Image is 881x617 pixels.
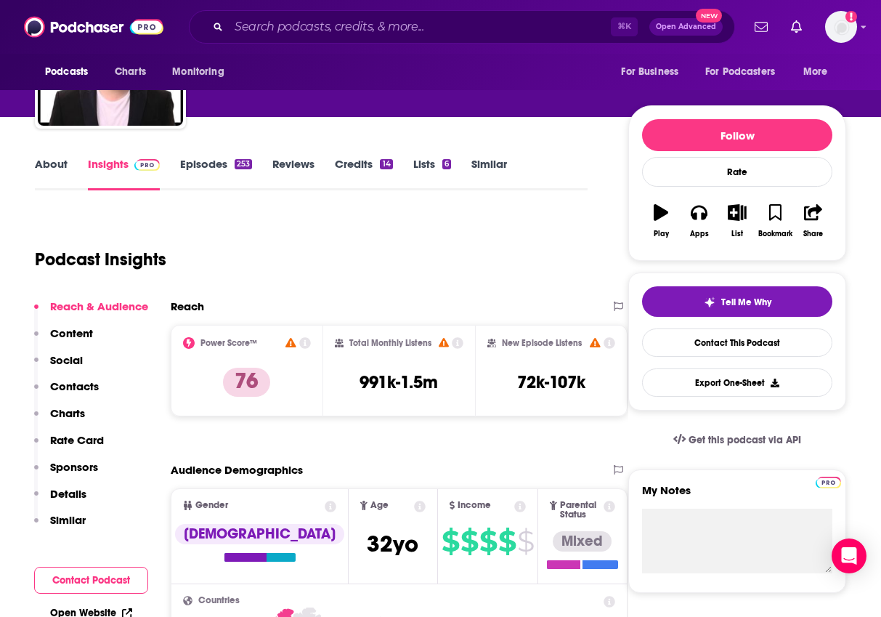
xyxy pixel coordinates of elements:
div: Play [654,230,669,238]
h1: Podcast Insights [35,249,166,270]
span: $ [442,530,459,553]
button: Export One-Sheet [642,368,832,397]
span: Get this podcast via API [689,434,801,446]
p: Contacts [50,379,99,393]
h3: 991k-1.5m [360,371,438,393]
button: Show profile menu [825,11,857,43]
button: open menu [35,58,107,86]
span: Gender [195,501,228,510]
span: Age [370,501,389,510]
div: 6 [442,159,451,169]
div: [DEMOGRAPHIC_DATA] [175,524,344,544]
img: User Profile [825,11,857,43]
span: $ [517,530,534,553]
span: $ [479,530,497,553]
span: For Business [621,62,678,82]
svg: Add a profile image [845,11,857,23]
button: Play [642,195,680,247]
p: Similar [50,513,86,527]
button: Apps [680,195,718,247]
button: Reach & Audience [34,299,148,326]
a: Credits14 [335,157,392,190]
span: New [696,9,722,23]
span: Podcasts [45,62,88,82]
a: Reviews [272,157,314,190]
div: Apps [690,230,709,238]
button: Contacts [34,379,99,406]
span: More [803,62,828,82]
span: $ [498,530,516,553]
span: 32 yo [367,530,418,558]
p: 76 [223,368,270,397]
p: Social [50,353,83,367]
div: 14 [380,159,392,169]
span: $ [460,530,478,553]
button: Share [795,195,832,247]
button: Open AdvancedNew [649,18,723,36]
a: Similar [471,157,507,190]
a: Show notifications dropdown [785,15,808,39]
button: Similar [34,513,86,540]
button: List [718,195,756,247]
h2: Total Monthly Listens [349,338,431,348]
h2: New Episode Listens [502,338,582,348]
button: Contact Podcast [34,567,148,594]
img: Podchaser Pro [816,477,841,488]
h2: Audience Demographics [171,463,303,477]
button: Social [34,353,83,380]
div: List [731,230,743,238]
button: open menu [611,58,697,86]
a: Show notifications dropdown [749,15,774,39]
button: Details [34,487,86,514]
button: Charts [34,406,85,433]
a: Get this podcast via API [662,422,813,458]
p: Details [50,487,86,501]
span: Open Advanced [656,23,716,31]
a: Pro website [816,475,841,488]
span: ⌘ K [611,17,638,36]
span: For Podcasters [705,62,775,82]
img: Podchaser Pro [134,159,160,171]
a: About [35,157,68,190]
div: Share [803,230,823,238]
a: Lists6 [413,157,451,190]
div: Open Intercom Messenger [832,539,866,573]
span: Monitoring [172,62,224,82]
button: open menu [696,58,796,86]
img: Podchaser - Follow, Share and Rate Podcasts [24,13,163,41]
span: Income [458,501,491,510]
a: Episodes253 [180,157,252,190]
h2: Reach [171,299,204,313]
div: Mixed [553,531,612,552]
div: 253 [235,159,252,169]
button: tell me why sparkleTell Me Why [642,286,832,317]
div: Rate [642,157,832,187]
span: Logged in as AirwaveMedia [825,11,857,43]
a: Contact This Podcast [642,328,832,357]
button: Bookmark [756,195,794,247]
button: open menu [793,58,846,86]
span: Parental Status [560,501,601,520]
div: Bookmark [758,230,792,238]
p: Reach & Audience [50,299,148,313]
span: Charts [115,62,146,82]
img: tell me why sparkle [704,297,715,308]
input: Search podcasts, credits, & more... [229,15,611,39]
h3: 72k-107k [517,371,585,393]
a: InsightsPodchaser Pro [88,157,160,190]
button: Sponsors [34,460,98,487]
button: Content [34,326,93,353]
label: My Notes [642,483,832,509]
h2: Power Score™ [200,338,257,348]
div: Search podcasts, credits, & more... [189,10,735,44]
button: Rate Card [34,433,104,460]
p: Charts [50,406,85,420]
button: Follow [642,119,832,151]
span: Tell Me Why [721,297,771,308]
span: Countries [198,596,240,605]
p: Sponsors [50,460,98,474]
a: Charts [105,58,155,86]
button: open menu [162,58,243,86]
p: Content [50,326,93,340]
